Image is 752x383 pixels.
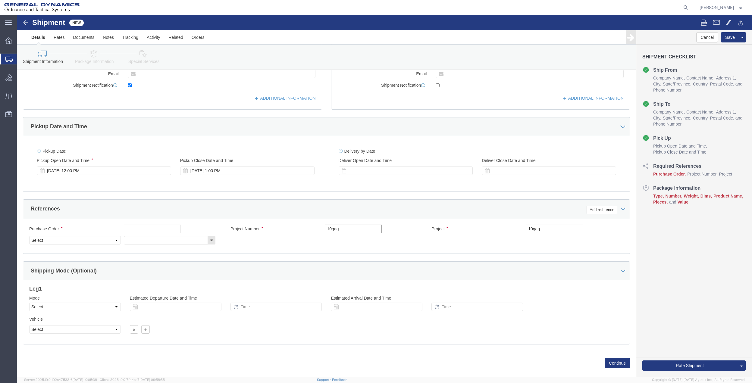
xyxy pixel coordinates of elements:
[17,15,752,377] iframe: FS Legacy Container
[332,378,347,381] a: Feedback
[139,378,165,381] span: [DATE] 09:58:55
[24,378,97,381] span: Server: 2025.19.0-192a4753216
[317,378,332,381] a: Support
[652,377,745,382] span: Copyright © [DATE]-[DATE] Agistix Inc., All Rights Reserved
[4,3,80,12] img: logo
[700,4,734,11] span: Nicholas Bohmer
[73,378,97,381] span: [DATE] 10:05:38
[699,4,744,11] button: [PERSON_NAME]
[100,378,165,381] span: Client: 2025.19.0-7f44ea7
